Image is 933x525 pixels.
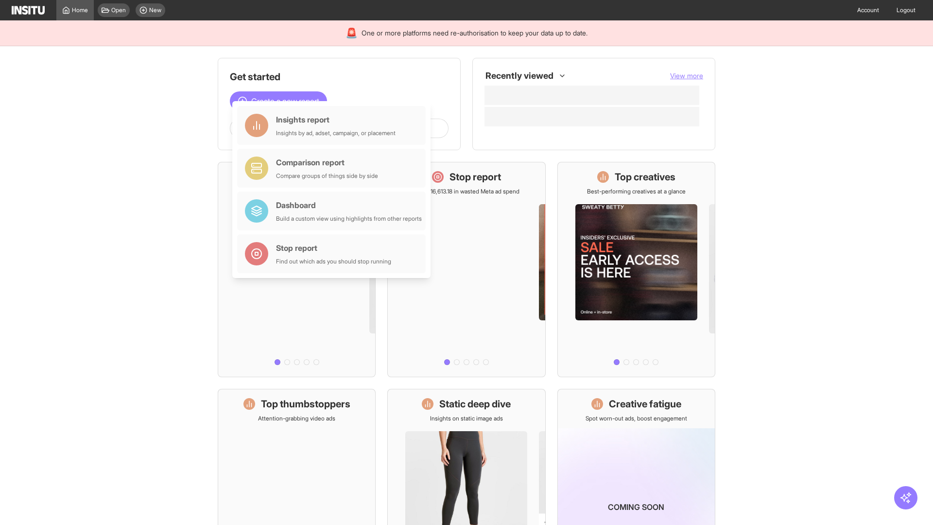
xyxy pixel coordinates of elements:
div: Comparison report [276,157,378,168]
h1: Static deep dive [439,397,511,411]
span: New [149,6,161,14]
h1: Get started [230,70,449,84]
p: Save £16,613.18 in wasted Meta ad spend [413,188,519,195]
div: Insights report [276,114,396,125]
span: Create a new report [251,95,319,107]
div: Insights by ad, adset, campaign, or placement [276,129,396,137]
p: Insights on static image ads [430,415,503,422]
a: What's live nowSee all active ads instantly [218,162,376,377]
div: 🚨 [346,26,358,40]
h1: Top creatives [615,170,675,184]
a: Top creativesBest-performing creatives at a glance [557,162,715,377]
span: Open [111,6,126,14]
h1: Stop report [449,170,501,184]
p: Best-performing creatives at a glance [587,188,686,195]
span: View more [670,71,703,80]
h1: Top thumbstoppers [261,397,350,411]
div: Dashboard [276,199,422,211]
div: Find out which ads you should stop running [276,258,391,265]
div: Stop report [276,242,391,254]
div: Compare groups of things side by side [276,172,378,180]
img: Logo [12,6,45,15]
span: One or more platforms need re-authorisation to keep your data up to date. [362,28,587,38]
button: View more [670,71,703,81]
a: Stop reportSave £16,613.18 in wasted Meta ad spend [387,162,545,377]
div: Build a custom view using highlights from other reports [276,215,422,223]
button: Create a new report [230,91,327,111]
span: Home [72,6,88,14]
p: Attention-grabbing video ads [258,415,335,422]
